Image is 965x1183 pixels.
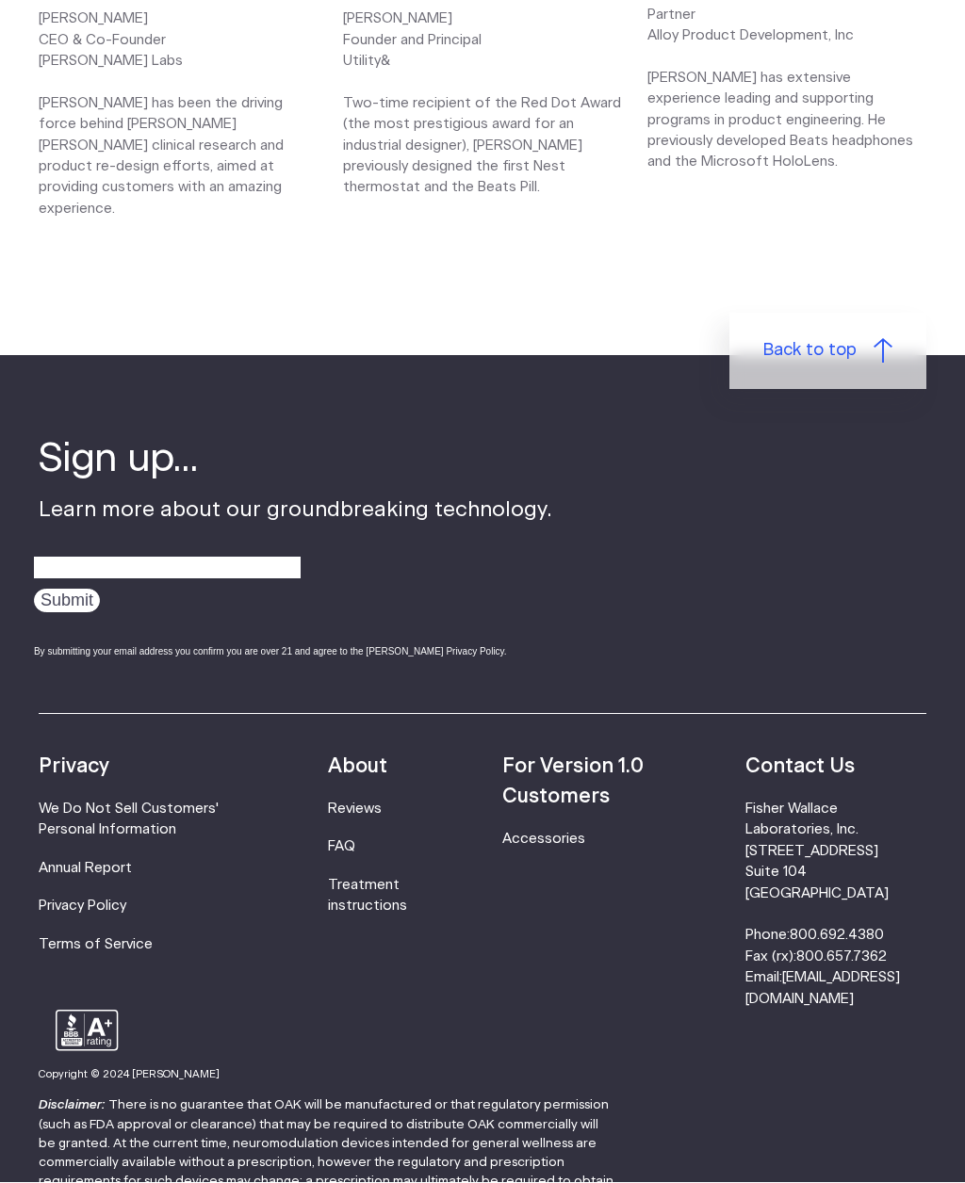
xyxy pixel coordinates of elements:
[34,645,552,659] div: By submitting your email address you confirm you are over 21 and agree to the [PERSON_NAME] Priva...
[39,938,153,952] a: Terms of Service
[796,950,887,964] a: 800.657.7362
[502,757,644,807] strong: For Version 1.0 Customers
[39,862,132,876] a: Annual Report
[343,9,622,200] p: [PERSON_NAME] Founder and Principal Utility& Two-time recipient of the Red Dot Award (the most pr...
[502,833,585,847] a: Accessories
[39,1070,220,1080] small: Copyright © 2024 [PERSON_NAME]
[39,433,552,675] div: Learn more about our groundbreaking technology.
[763,339,857,365] span: Back to top
[328,757,387,777] strong: About
[39,757,109,777] strong: Privacy
[328,879,407,914] a: Treatment instructions
[328,840,355,854] a: FAQ
[39,9,318,220] p: [PERSON_NAME] CEO & Co-Founder [PERSON_NAME] Labs [PERSON_NAME] has been the driving force behind...
[745,800,926,1011] li: Fisher Wallace Laboratories, Inc. [STREET_ADDRESS] Suite 104 [GEOGRAPHIC_DATA] Phone: Fax (rx): E...
[39,1099,106,1112] strong: Disclaimer:
[745,971,900,1006] a: [EMAIL_ADDRESS][DOMAIN_NAME]
[729,314,926,390] a: Back to top
[39,899,126,914] a: Privacy Policy
[39,802,219,837] a: We Do Not Sell Customers' Personal Information
[34,590,100,613] input: Submit
[328,802,382,817] a: Reviews
[39,433,552,487] h4: Sign up...
[745,757,855,777] strong: Contact Us
[790,929,884,943] a: 800.692.4380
